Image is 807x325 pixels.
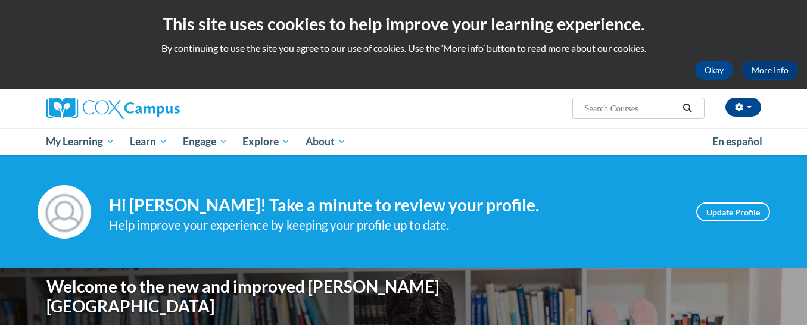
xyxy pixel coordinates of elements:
[175,128,235,155] a: Engage
[46,277,478,317] h1: Welcome to the new and improved [PERSON_NAME][GEOGRAPHIC_DATA]
[9,42,798,55] p: By continuing to use the site you agree to our use of cookies. Use the ‘More info’ button to read...
[109,195,678,215] h4: Hi [PERSON_NAME]! Take a minute to review your profile.
[46,98,180,119] img: Cox Campus
[705,129,770,154] a: En español
[298,128,354,155] a: About
[725,98,761,117] button: Account Settings
[9,12,798,36] h2: This site uses cookies to help improve your learning experience.
[39,128,123,155] a: My Learning
[183,135,228,149] span: Engage
[696,202,770,221] a: Update Profile
[109,215,678,235] div: Help improve your experience by keeping your profile up to date.
[38,185,91,239] img: Profile Image
[46,98,273,119] a: Cox Campus
[122,128,175,155] a: Learn
[29,128,779,155] div: Main menu
[678,101,696,115] button: Search
[130,135,167,149] span: Learn
[712,135,762,148] span: En español
[306,135,346,149] span: About
[695,61,733,80] button: Okay
[742,61,798,80] a: More Info
[583,101,678,115] input: Search Courses
[235,128,298,155] a: Explore
[46,135,114,149] span: My Learning
[242,135,290,149] span: Explore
